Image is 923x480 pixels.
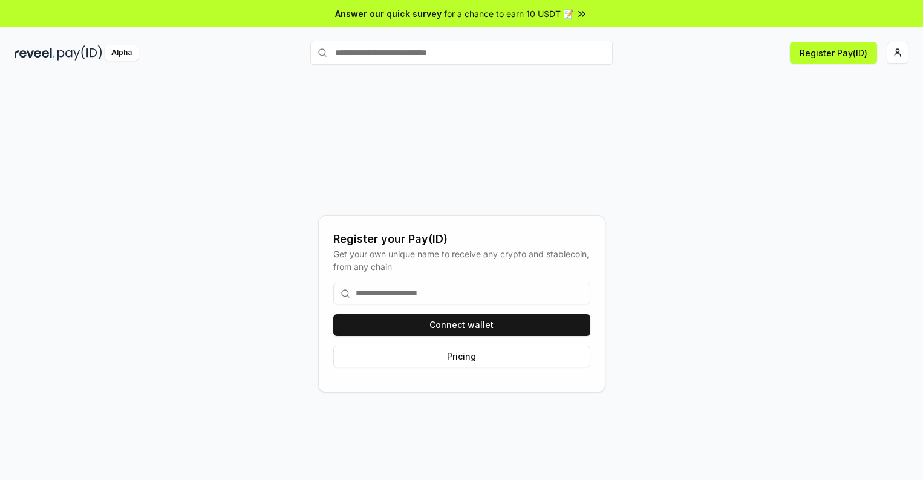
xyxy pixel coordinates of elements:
img: reveel_dark [15,45,55,61]
div: Register your Pay(ID) [333,231,590,248]
button: Register Pay(ID) [790,42,877,64]
span: for a chance to earn 10 USDT 📝 [444,7,573,20]
span: Answer our quick survey [335,7,442,20]
div: Get your own unique name to receive any crypto and stablecoin, from any chain [333,248,590,273]
div: Alpha [105,45,139,61]
img: pay_id [57,45,102,61]
button: Pricing [333,346,590,367]
button: Connect wallet [333,314,590,336]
